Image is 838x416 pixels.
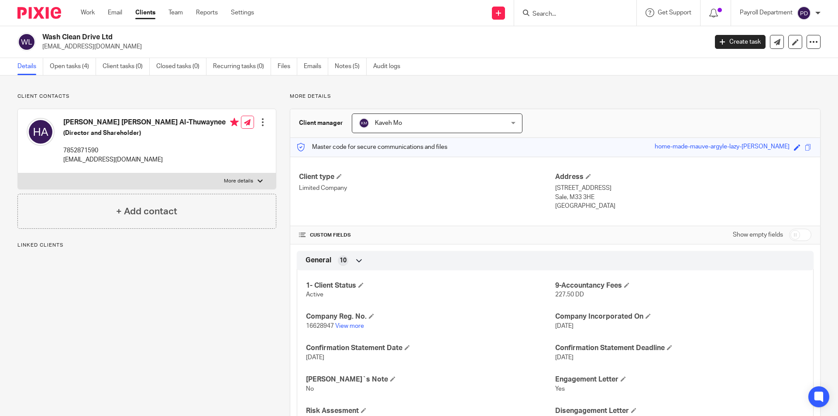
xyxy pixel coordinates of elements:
label: Show empty fields [733,230,783,239]
a: View more [335,323,364,329]
h4: Confirmation Statement Date [306,344,555,353]
a: Open tasks (4) [50,58,96,75]
h4: [PERSON_NAME] [PERSON_NAME] Al-Thuwaynee [63,118,239,129]
p: 7852871590 [63,146,239,155]
h4: Confirmation Statement Deadline [555,344,804,353]
p: [EMAIL_ADDRESS][DOMAIN_NAME] [63,155,239,164]
h4: 9-Accountancy Fees [555,281,804,290]
a: Team [168,8,183,17]
a: Closed tasks (0) [156,58,206,75]
span: 227.50 DD [555,292,584,298]
h4: Engagement Letter [555,375,804,384]
img: svg%3E [17,33,36,51]
p: [EMAIL_ADDRESS][DOMAIN_NAME] [42,42,702,51]
a: Files [278,58,297,75]
span: [DATE] [555,323,574,329]
img: svg%3E [797,6,811,20]
h4: Company Incorporated On [555,312,804,321]
h2: Wash Clean Drive Ltd [42,33,570,42]
a: Emails [304,58,328,75]
input: Search [532,10,610,18]
h5: (Director and Shareholder) [63,129,239,138]
img: svg%3E [27,118,55,146]
img: Pixie [17,7,61,19]
h4: Risk Assesment [306,406,555,416]
span: 16628947 [306,323,334,329]
a: Settings [231,8,254,17]
img: svg%3E [359,118,369,128]
span: Active [306,292,323,298]
h4: + Add contact [116,205,177,218]
span: [DATE] [306,354,324,361]
a: Audit logs [373,58,407,75]
a: Client tasks (0) [103,58,150,75]
a: Details [17,58,43,75]
p: Linked clients [17,242,276,249]
p: More details [224,178,253,185]
div: home-made-mauve-argyle-lazy-[PERSON_NAME] [655,142,790,152]
a: Clients [135,8,155,17]
h4: [PERSON_NAME]`s Note [306,375,555,384]
span: Yes [555,386,565,392]
p: [STREET_ADDRESS] [555,184,811,193]
span: [DATE] [555,354,574,361]
h4: CUSTOM FIELDS [299,232,555,239]
h3: Client manager [299,119,343,127]
p: Sale, M33 3HE [555,193,811,202]
h4: Address [555,172,811,182]
span: No [306,386,314,392]
h4: Client type [299,172,555,182]
a: Notes (5) [335,58,367,75]
a: Email [108,8,122,17]
p: Client contacts [17,93,276,100]
p: [GEOGRAPHIC_DATA] [555,202,811,210]
i: Primary [230,118,239,127]
h4: Disengagement Letter [555,406,804,416]
a: Work [81,8,95,17]
p: Payroll Department [740,8,793,17]
p: Master code for secure communications and files [297,143,447,151]
h4: 1- Client Status [306,281,555,290]
a: Reports [196,8,218,17]
span: General [306,256,331,265]
a: Recurring tasks (0) [213,58,271,75]
span: 10 [340,256,347,265]
h4: Company Reg. No. [306,312,555,321]
p: More details [290,93,821,100]
p: Limited Company [299,184,555,193]
span: Kaveh Mo [375,120,402,126]
a: Create task [715,35,766,49]
span: Get Support [658,10,691,16]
